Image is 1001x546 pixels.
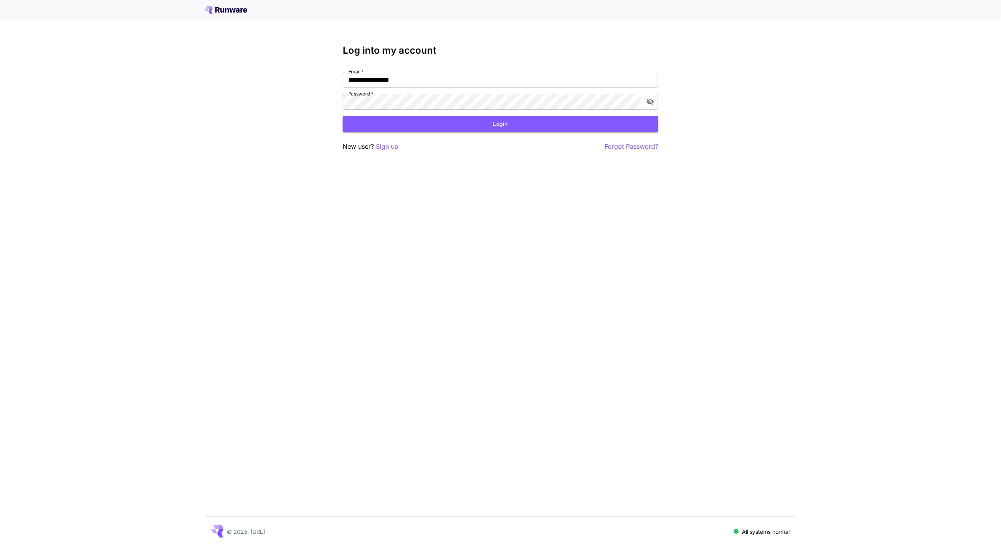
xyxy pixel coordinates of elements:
button: Forgot Password? [605,142,658,151]
label: Email [348,68,364,75]
p: © 2025, [URL] [227,527,265,536]
label: Password [348,90,374,97]
h3: Log into my account [343,45,658,56]
button: Login [343,116,658,132]
p: New user? [343,142,398,151]
button: toggle password visibility [643,95,657,109]
button: Sign up [376,142,398,151]
p: All systems normal [742,527,790,536]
